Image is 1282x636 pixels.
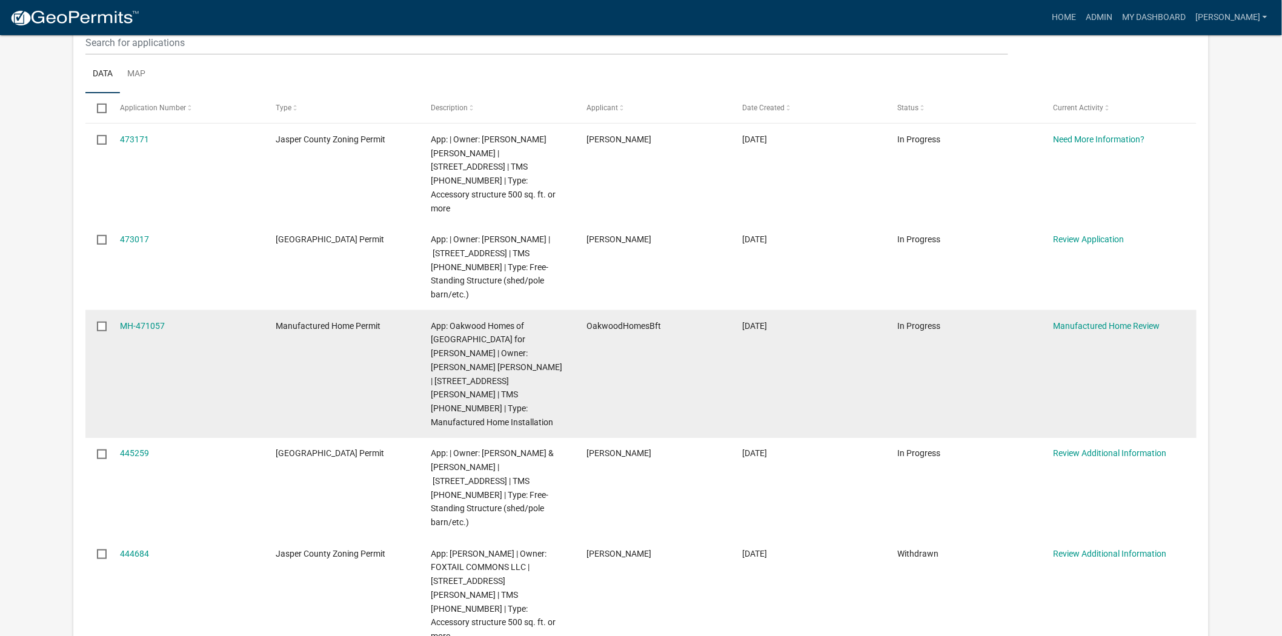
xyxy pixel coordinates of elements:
[419,93,575,122] datatable-header-cell: Description
[586,104,618,112] span: Applicant
[898,321,941,331] span: In Progress
[85,55,120,94] a: Data
[1191,6,1272,29] a: [PERSON_NAME]
[276,321,380,331] span: Manufactured Home Permit
[120,55,153,94] a: Map
[731,93,886,122] datatable-header-cell: Date Created
[586,234,651,244] span: earl jones
[108,93,264,122] datatable-header-cell: Application Number
[898,104,919,112] span: Status
[886,93,1041,122] datatable-header-cell: Status
[120,448,149,458] a: 445259
[898,549,939,558] span: Withdrawn
[1053,321,1160,331] a: Manufactured Home Review
[1047,6,1081,29] a: Home
[742,448,767,458] span: 07/04/2025
[85,30,1009,55] input: Search for applications
[276,234,384,244] span: Jasper County Building Permit
[431,104,468,112] span: Description
[586,448,651,458] span: James Lawson
[586,549,651,558] span: Kimberley Bonarrigo
[276,549,385,558] span: Jasper County Zoning Permit
[1053,234,1124,244] a: Review Application
[586,134,651,144] span: Placido
[1081,6,1117,29] a: Admin
[898,134,941,144] span: In Progress
[120,549,149,558] a: 444684
[1117,6,1191,29] a: My Dashboard
[431,234,551,299] span: App: | Owner: JONES EARL | 3421 BEES CREEK RD | TMS 085-00-03-008 | Type: Free-Standing Structure...
[575,93,731,122] datatable-header-cell: Applicant
[742,549,767,558] span: 07/02/2025
[276,448,384,458] span: Jasper County Building Permit
[120,234,149,244] a: 473017
[1053,549,1166,558] a: Review Additional Information
[276,134,385,144] span: Jasper County Zoning Permit
[120,134,149,144] a: 473171
[431,448,554,527] span: App: | Owner: LAWSON JAMES & KATHRYN JTWROS | 499 OAK PARK RD | TMS 046-00-06-040 | Type: Free-St...
[120,104,186,112] span: Application Number
[1053,448,1166,458] a: Review Additional Information
[120,321,165,331] a: MH-471057
[264,93,420,122] datatable-header-cell: Type
[742,134,767,144] span: 09/03/2025
[85,93,108,122] datatable-header-cell: Select
[898,234,941,244] span: In Progress
[742,321,767,331] span: 08/29/2025
[431,134,556,213] span: App: | Owner: NUNEZ PLACIDO SANCHEZ | 572 FREEDOM PKWY | TMS 039-00-04-038 | Type: Accessory stru...
[1053,104,1103,112] span: Current Activity
[1053,134,1144,144] a: Need More Information?
[742,234,767,244] span: 09/03/2025
[276,104,291,112] span: Type
[431,321,563,427] span: App: Oakwood Homes of Beaufort for francisco zavala | Owner: VASQUEZ JOSE FELICITO CANALES | 205 ...
[1041,93,1197,122] datatable-header-cell: Current Activity
[586,321,661,331] span: OakwoodHomesBft
[742,104,785,112] span: Date Created
[898,448,941,458] span: In Progress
